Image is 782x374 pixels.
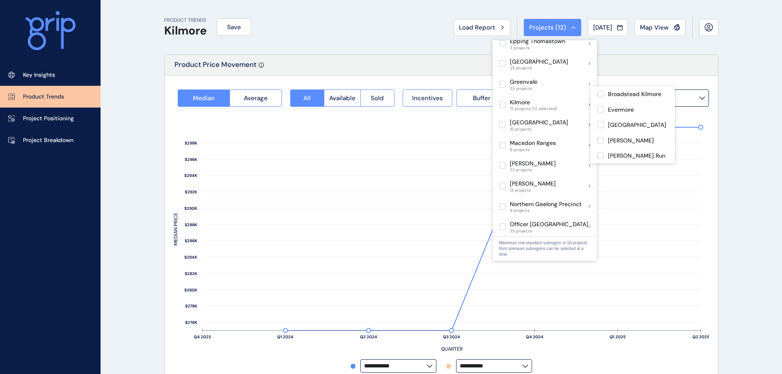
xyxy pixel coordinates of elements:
[640,23,669,32] span: Map View
[174,60,257,75] p: Product Price Movement
[510,119,568,127] p: [GEOGRAPHIC_DATA]
[510,58,568,66] p: [GEOGRAPHIC_DATA]
[510,208,582,213] span: 9 projects
[441,346,463,352] text: QUARTER
[329,94,355,102] span: Available
[510,106,557,111] span: 12 projects (12 selected)
[360,89,394,107] button: Sold
[593,23,612,32] span: [DATE]
[510,46,565,50] span: 3 projects
[193,94,215,102] span: Median
[184,173,197,178] text: $294K
[185,271,197,276] text: $282K
[510,66,568,71] span: 25 projects
[510,86,537,91] span: 23 projects
[510,127,568,132] span: 10 projects
[217,18,251,36] button: Save
[638,85,667,94] label: Lot types
[454,19,510,36] button: Load Report
[185,189,197,195] text: $292K
[23,93,64,101] p: Product Trends
[608,137,654,145] p: [PERSON_NAME]
[23,115,74,123] p: Project Positioning
[185,320,197,325] text: $276K
[244,94,268,102] span: Average
[412,94,443,102] span: Incentives
[185,222,197,227] text: $288K
[459,23,495,32] span: Load Report
[403,89,453,107] button: Incentives
[510,99,557,107] p: Kilmore
[510,160,556,168] p: [PERSON_NAME]
[277,334,294,340] text: Q1 2024
[164,17,207,24] p: PRODUCT TRENDS
[510,139,556,147] p: Macedon Ranges
[610,334,626,340] text: Q1 2025
[510,167,556,172] span: 23 projects
[371,94,384,102] span: Sold
[164,24,207,38] h1: Kilmore
[303,94,311,102] span: All
[510,78,537,86] p: Greenvale
[473,94,491,102] span: Buffer
[443,334,460,340] text: Q3 2024
[510,188,556,193] span: 13 projects
[23,71,55,79] p: Key Insights
[185,303,197,309] text: $278K
[608,90,661,99] p: Broadstead Kilmore
[194,334,211,340] text: Q4 2023
[608,152,665,160] p: [PERSON_NAME] Run
[526,334,544,340] text: Q4 2024
[499,240,590,257] p: Maximum one standard subregion or 50 projects from premium subregions can be selected at a time.
[178,89,229,107] button: Median
[184,206,197,211] text: $290K
[184,287,197,293] text: $280K
[172,213,179,246] text: MEDIAN PRICE
[23,136,73,145] p: Project Breakdown
[185,157,197,162] text: $296K
[608,121,666,129] p: [GEOGRAPHIC_DATA]
[185,140,197,146] text: $298K
[184,255,197,260] text: $284K
[524,19,581,36] button: Projects (12)
[360,334,377,340] text: Q2 2024
[510,147,556,152] span: 9 projects
[510,220,588,229] p: Officer [GEOGRAPHIC_DATA]
[185,238,197,243] text: $286K
[635,19,686,36] button: Map View
[227,23,241,31] span: Save
[510,229,588,234] span: 35 projects
[510,37,565,46] p: Epping Thomastown
[608,106,634,114] p: Evermore
[510,200,582,209] p: Northern Geelong Precinct
[456,89,507,107] button: Buffer
[588,19,628,36] button: [DATE]
[290,89,324,107] button: All
[510,180,556,188] p: [PERSON_NAME]
[529,23,566,32] span: Projects ( 12 )
[324,89,360,107] button: Available
[229,89,282,107] button: Average
[693,334,709,340] text: Q2 2025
